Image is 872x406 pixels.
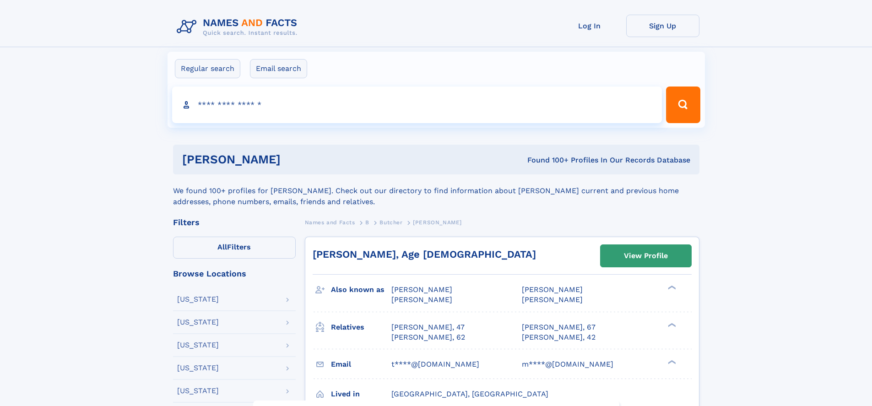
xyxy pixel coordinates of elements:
[553,15,626,37] a: Log In
[313,249,536,260] a: [PERSON_NAME], Age [DEMOGRAPHIC_DATA]
[173,174,699,207] div: We found 100+ profiles for [PERSON_NAME]. Check out our directory to find information about [PERS...
[173,237,296,259] label: Filters
[626,15,699,37] a: Sign Up
[522,285,583,294] span: [PERSON_NAME]
[391,390,548,398] span: [GEOGRAPHIC_DATA], [GEOGRAPHIC_DATA]
[391,332,465,342] a: [PERSON_NAME], 62
[305,217,355,228] a: Names and Facts
[666,322,677,328] div: ❯
[404,155,690,165] div: Found 100+ Profiles In Our Records Database
[177,319,219,326] div: [US_STATE]
[177,364,219,372] div: [US_STATE]
[250,59,307,78] label: Email search
[177,387,219,395] div: [US_STATE]
[331,386,391,402] h3: Lived in
[522,322,596,332] a: [PERSON_NAME], 67
[173,270,296,278] div: Browse Locations
[413,219,462,226] span: [PERSON_NAME]
[331,319,391,335] h3: Relatives
[173,15,305,39] img: Logo Names and Facts
[522,332,596,342] a: [PERSON_NAME], 42
[666,87,700,123] button: Search Button
[391,322,465,332] a: [PERSON_NAME], 47
[173,218,296,227] div: Filters
[172,87,662,123] input: search input
[379,217,402,228] a: Butcher
[391,295,452,304] span: [PERSON_NAME]
[666,285,677,291] div: ❯
[379,219,402,226] span: Butcher
[624,245,668,266] div: View Profile
[331,282,391,298] h3: Also known as
[182,154,404,165] h1: [PERSON_NAME]
[365,219,369,226] span: B
[217,243,227,251] span: All
[391,285,452,294] span: [PERSON_NAME]
[666,359,677,365] div: ❯
[601,245,691,267] a: View Profile
[175,59,240,78] label: Regular search
[177,296,219,303] div: [US_STATE]
[365,217,369,228] a: B
[177,341,219,349] div: [US_STATE]
[331,357,391,372] h3: Email
[522,295,583,304] span: [PERSON_NAME]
